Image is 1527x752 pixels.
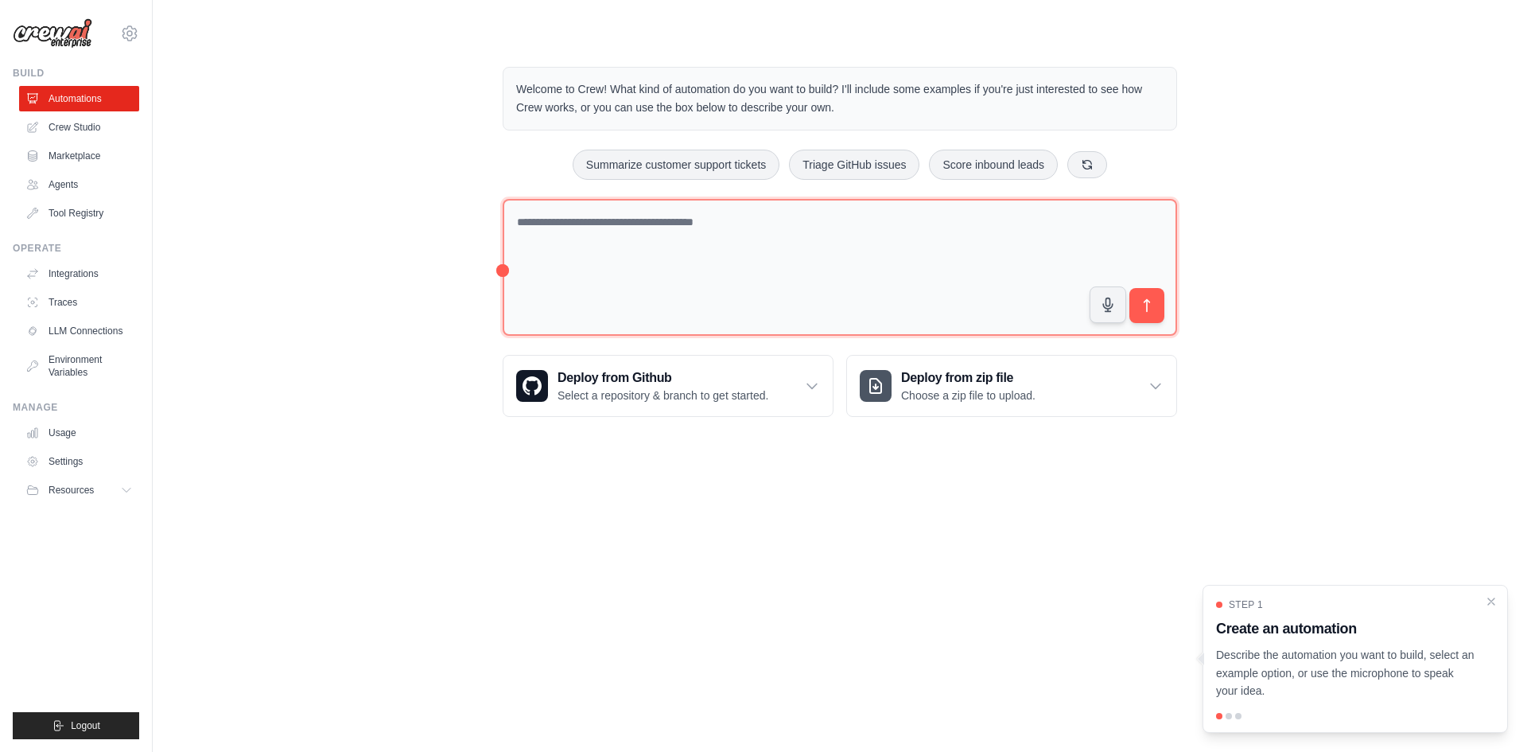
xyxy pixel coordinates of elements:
[19,477,139,503] button: Resources
[13,712,139,739] button: Logout
[71,719,100,732] span: Logout
[19,143,139,169] a: Marketplace
[13,67,139,80] div: Build
[19,449,139,474] a: Settings
[929,150,1058,180] button: Score inbound leads
[1229,598,1263,611] span: Step 1
[19,86,139,111] a: Automations
[19,261,139,286] a: Integrations
[789,150,919,180] button: Triage GitHub issues
[49,484,94,497] span: Resources
[901,368,1035,388] h3: Deploy from zip file
[19,318,139,344] a: LLM Connections
[573,150,779,180] button: Summarize customer support tickets
[516,80,1164,117] p: Welcome to Crew! What kind of automation do you want to build? I'll include some examples if you'...
[19,420,139,446] a: Usage
[1447,676,1527,752] iframe: Chat Widget
[13,18,92,49] img: Logo
[1216,646,1475,700] p: Describe the automation you want to build, select an example option, or use the microphone to spe...
[901,388,1035,403] p: Choose a zip file to upload.
[19,172,139,197] a: Agents
[558,368,768,388] h3: Deploy from Github
[1485,595,1498,608] button: Close walkthrough
[19,115,139,140] a: Crew Studio
[19,201,139,226] a: Tool Registry
[13,401,139,414] div: Manage
[19,347,139,385] a: Environment Variables
[558,388,768,403] p: Select a repository & branch to get started.
[13,242,139,255] div: Operate
[1216,618,1475,640] h3: Create an automation
[19,290,139,315] a: Traces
